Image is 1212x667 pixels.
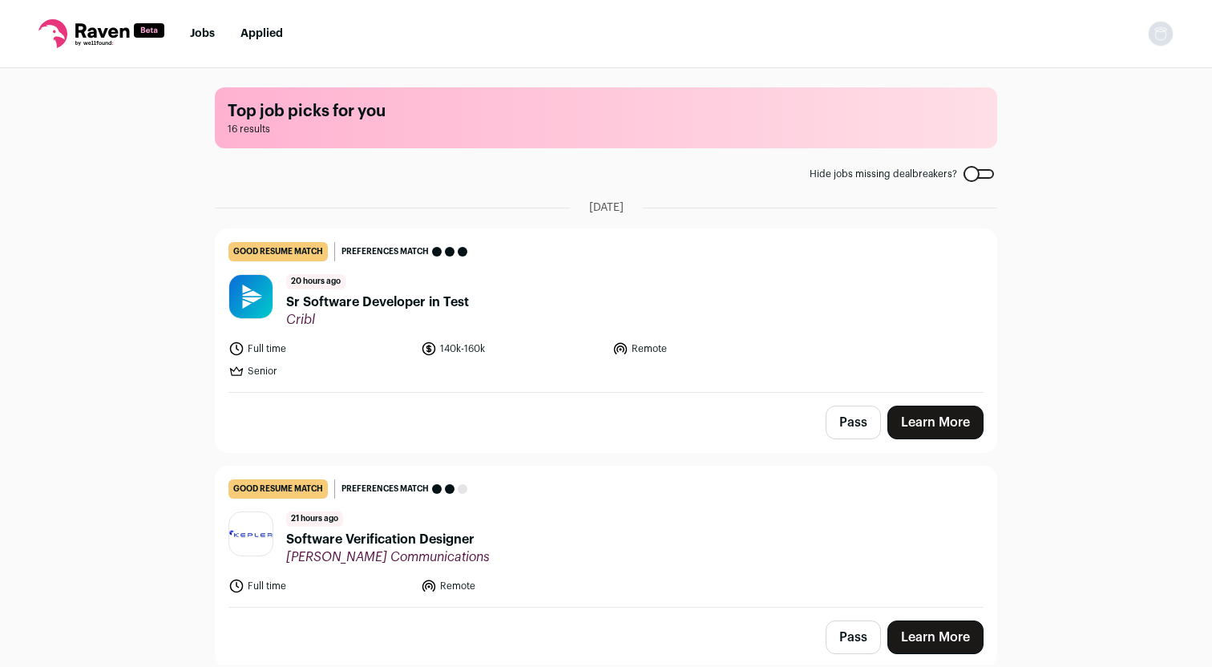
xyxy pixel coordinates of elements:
[1148,21,1174,46] img: nopic.png
[286,312,469,328] span: Cribl
[286,549,490,565] span: [PERSON_NAME] Communications
[612,341,795,357] li: Remote
[826,406,881,439] button: Pass
[286,293,469,312] span: Sr Software Developer in Test
[228,100,984,123] h1: Top job picks for you
[286,530,490,549] span: Software Verification Designer
[228,479,328,499] div: good resume match
[228,363,411,379] li: Senior
[341,481,429,497] span: Preferences match
[421,578,604,594] li: Remote
[216,467,996,607] a: good resume match Preferences match 21 hours ago Software Verification Designer [PERSON_NAME] Com...
[1148,21,1174,46] button: Open dropdown
[229,528,273,540] img: 775b99079d6efd23b57d31e6fbb68c1ae7ca4f5a33a57fba1e4e6c151d921fb7.png
[826,621,881,654] button: Pass
[286,511,343,527] span: 21 hours ago
[286,274,345,289] span: 20 hours ago
[887,406,984,439] a: Learn More
[228,123,984,135] span: 16 results
[190,28,215,39] a: Jobs
[228,578,411,594] li: Full time
[887,621,984,654] a: Learn More
[240,28,283,39] a: Applied
[589,200,624,216] span: [DATE]
[341,244,429,260] span: Preferences match
[216,229,996,392] a: good resume match Preferences match 20 hours ago Sr Software Developer in Test Cribl Full time 14...
[421,341,604,357] li: 140k-160k
[229,275,273,318] img: aac85fbee0fd35df2b1d7eceab885039613023d014bee40dd848814b3dafdff0.jpg
[228,341,411,357] li: Full time
[228,242,328,261] div: good resume match
[810,168,957,180] span: Hide jobs missing dealbreakers?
